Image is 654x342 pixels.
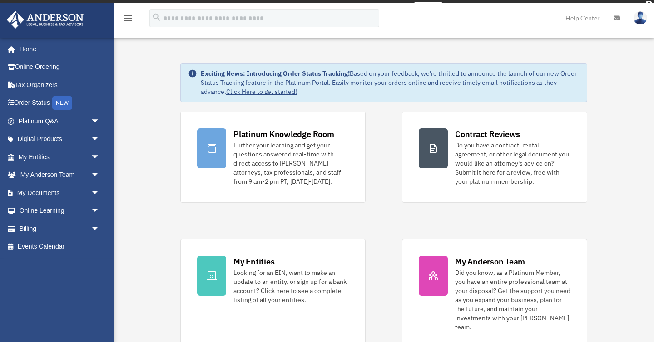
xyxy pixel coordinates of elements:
div: Platinum Knowledge Room [233,128,334,140]
div: NEW [52,96,72,110]
span: arrow_drop_down [91,112,109,131]
span: arrow_drop_down [91,220,109,238]
a: Platinum Q&Aarrow_drop_down [6,112,114,130]
a: Contract Reviews Do you have a contract, rental agreement, or other legal document you would like... [402,112,587,203]
strong: Exciting News: Introducing Order Status Tracking! [201,69,350,78]
a: Billingarrow_drop_down [6,220,114,238]
div: Get a chance to win 6 months of Platinum for free just by filling out this [212,2,410,13]
a: Click Here to get started! [226,88,297,96]
a: survey [414,2,442,13]
span: arrow_drop_down [91,166,109,185]
a: Digital Productsarrow_drop_down [6,130,114,148]
div: Based on your feedback, we're thrilled to announce the launch of our new Order Status Tracking fe... [201,69,580,96]
div: Did you know, as a Platinum Member, you have an entire professional team at your disposal? Get th... [455,268,570,332]
span: arrow_drop_down [91,184,109,202]
a: Order StatusNEW [6,94,114,112]
a: Online Learningarrow_drop_down [6,202,114,220]
span: arrow_drop_down [91,202,109,220]
div: Contract Reviews [455,128,520,140]
img: User Pic [634,11,647,24]
a: My Entitiesarrow_drop_down [6,148,114,166]
span: arrow_drop_down [91,148,109,166]
i: search [152,12,162,22]
div: My Entities [233,256,274,267]
div: My Anderson Team [455,256,525,267]
img: Anderson Advisors Platinum Portal [4,11,86,29]
div: Do you have a contract, rental agreement, or other legal document you would like an attorney's ad... [455,141,570,186]
div: Further your learning and get your questions answered real-time with direct access to [PERSON_NAM... [233,141,349,186]
div: close [646,1,652,7]
span: arrow_drop_down [91,130,109,149]
a: Events Calendar [6,238,114,256]
a: My Anderson Teamarrow_drop_down [6,166,114,184]
a: Platinum Knowledge Room Further your learning and get your questions answered real-time with dire... [180,112,366,203]
a: Tax Organizers [6,76,114,94]
a: Online Ordering [6,58,114,76]
div: Looking for an EIN, want to make an update to an entity, or sign up for a bank account? Click her... [233,268,349,304]
i: menu [123,13,134,24]
a: Home [6,40,109,58]
a: menu [123,16,134,24]
a: My Documentsarrow_drop_down [6,184,114,202]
